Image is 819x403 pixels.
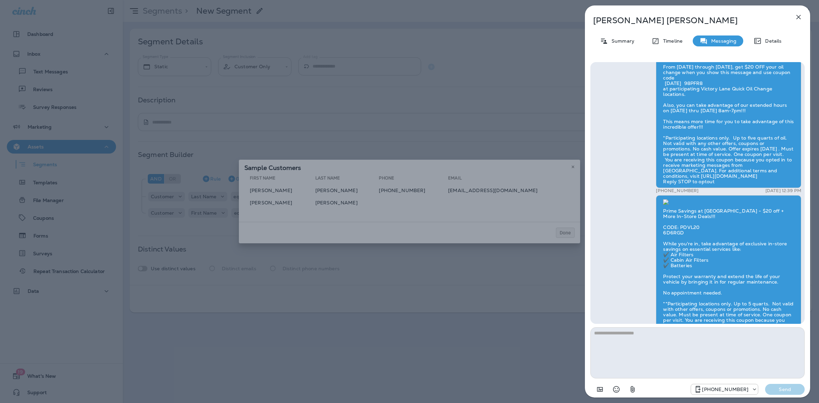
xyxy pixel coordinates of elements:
div: Prime Savings at [GEOGRAPHIC_DATA] - $20 off + More In-Store Deals!!! CODE: PDVL20 6D6RGD While y... [656,195,801,349]
button: Select an emoji [609,383,623,396]
p: Timeline [660,38,682,44]
div: +1 (734) 808-3643 [691,385,758,393]
div: Victory Lane is saving you money this [DATE] week!! From [DATE] through [DATE], get $20 OFF your ... [656,40,801,188]
p: [PHONE_NUMBER] [656,188,699,193]
p: Details [762,38,781,44]
button: Add in a premade template [593,383,607,396]
p: [DATE] 12:39 PM [765,188,801,193]
p: Messaging [708,38,736,44]
p: Summary [608,38,634,44]
img: twilio-download [663,199,669,205]
p: [PERSON_NAME] [PERSON_NAME] [593,16,779,25]
p: [PHONE_NUMBER] [702,387,748,392]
